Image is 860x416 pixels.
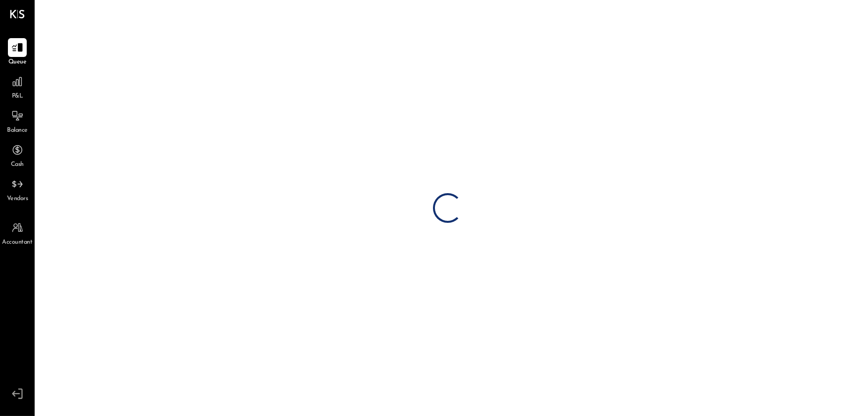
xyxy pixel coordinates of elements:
span: Accountant [2,238,33,247]
a: Accountant [0,218,34,247]
span: P&L [12,92,23,101]
span: Balance [7,126,28,135]
span: Cash [11,160,24,169]
span: Queue [8,58,27,67]
span: Vendors [7,195,28,204]
a: Vendors [0,175,34,204]
a: Queue [0,38,34,67]
a: P&L [0,72,34,101]
a: Cash [0,141,34,169]
a: Balance [0,106,34,135]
